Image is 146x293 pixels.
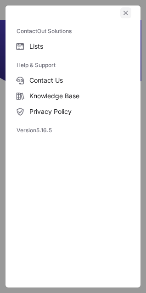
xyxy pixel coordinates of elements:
[6,88,140,104] label: Knowledge Base
[29,92,129,100] span: Knowledge Base
[120,7,131,18] button: left-button
[29,107,129,116] span: Privacy Policy
[17,24,129,39] label: ContactOut Solutions
[17,58,129,73] label: Help & Support
[6,123,140,138] div: Version 5.16.5
[15,8,24,17] button: right-button
[29,42,129,51] span: Lists
[6,73,140,88] label: Contact Us
[6,104,140,119] label: Privacy Policy
[6,39,140,54] label: Lists
[29,76,129,85] span: Contact Us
